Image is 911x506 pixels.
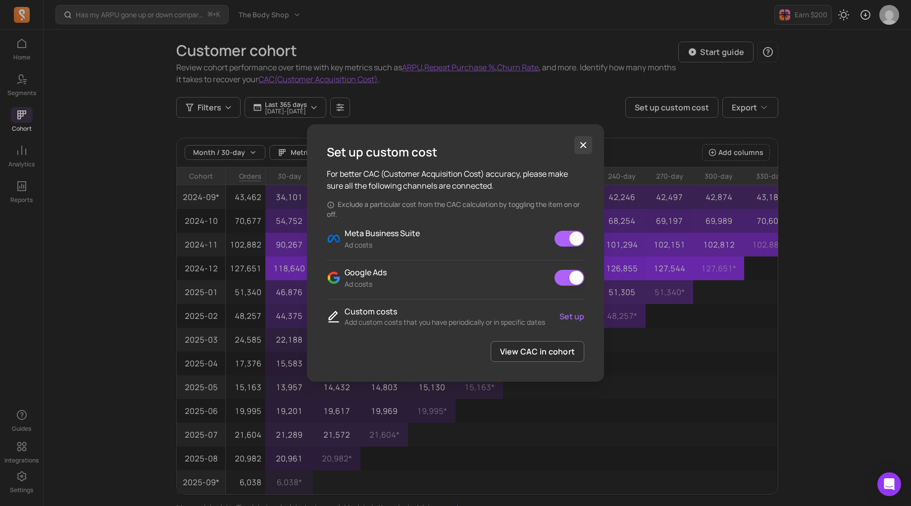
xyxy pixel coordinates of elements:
p: Meta Business Suite [345,227,420,239]
p: Add custom costs that you have periodically or in specific dates [345,317,545,327]
button: View CAC in cohort [491,341,584,362]
img: Google Ads [327,271,341,285]
p: For better CAC (Customer Acquisition Cost) accuracy, please make sure all the following channels ... [327,168,584,192]
p: Custom costs [345,305,545,317]
p: Ad costs [345,279,387,289]
img: Meta Business Suite [327,232,341,246]
a: Set up [559,310,584,322]
h3: Set up custom cost [327,144,437,160]
p: Google Ads [345,266,387,278]
p: Ad costs [345,240,420,250]
p: Exclude a particular cost from the CAC calculation by toggling the item on or off. [327,200,584,219]
div: Open Intercom Messenger [877,472,901,496]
